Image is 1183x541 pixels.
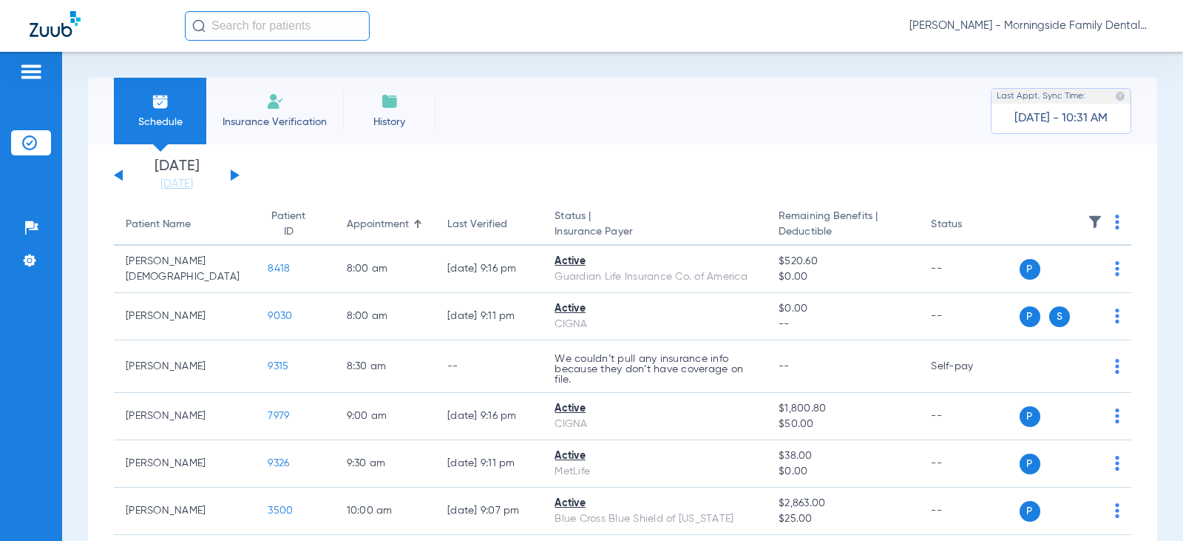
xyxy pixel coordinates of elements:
td: [DATE] 9:16 PM [435,246,543,293]
img: group-dot-blue.svg [1115,309,1119,323]
img: group-dot-blue.svg [1115,409,1119,423]
span: P [1020,501,1040,522]
td: [DATE] 9:11 PM [435,440,543,488]
a: [DATE] [132,177,221,192]
td: -- [919,440,1019,488]
span: History [354,115,424,130]
div: CIGNA [555,417,755,432]
span: $1,800.80 [779,401,907,417]
span: $2,863.00 [779,496,907,511]
img: group-dot-blue.svg [1115,215,1119,229]
span: [DATE] - 10:31 AM [1014,111,1108,126]
span: -- [779,317,907,332]
span: $38.00 [779,448,907,464]
td: -- [919,393,1019,440]
td: [PERSON_NAME] [114,488,256,535]
li: [DATE] [132,159,221,192]
img: Search Icon [192,19,206,33]
td: [DATE] 9:11 PM [435,293,543,340]
td: 8:00 AM [335,246,436,293]
th: Status | [543,204,767,246]
div: Active [555,496,755,511]
img: Manual Insurance Verification [266,93,284,110]
span: [PERSON_NAME] - Morningside Family Dental [909,19,1153,33]
div: Active [555,254,755,269]
div: Appointment [347,217,409,232]
div: Last Verified [447,217,531,232]
input: Search for patients [185,11,370,41]
td: [PERSON_NAME] [114,440,256,488]
td: 8:00 AM [335,293,436,340]
span: Deductible [779,224,907,240]
td: 10:00 AM [335,488,436,535]
span: Schedule [125,115,195,130]
img: History [381,93,399,110]
span: P [1020,259,1040,280]
span: P [1020,306,1040,327]
img: last sync help info [1115,91,1125,101]
img: group-dot-blue.svg [1115,359,1119,374]
div: Patient ID [268,209,309,240]
td: -- [919,488,1019,535]
div: Blue Cross Blue Shield of [US_STATE] [555,511,755,527]
img: hamburger-icon [19,63,43,81]
td: [DATE] 9:07 PM [435,488,543,535]
img: group-dot-blue.svg [1115,456,1119,471]
td: -- [919,246,1019,293]
div: Patient Name [126,217,244,232]
img: Zuub Logo [30,11,81,37]
td: [PERSON_NAME] [114,293,256,340]
span: 7979 [268,411,289,421]
span: 9030 [268,311,292,321]
span: P [1020,406,1040,427]
span: Insurance Payer [555,224,755,240]
span: $0.00 [779,269,907,285]
div: Guardian Life Insurance Co. of America [555,269,755,285]
td: 9:00 AM [335,393,436,440]
span: $25.00 [779,511,907,527]
td: [PERSON_NAME] [114,340,256,393]
div: Patient Name [126,217,191,232]
span: -- [779,361,790,372]
span: $0.00 [779,464,907,480]
img: Schedule [152,93,169,110]
span: $50.00 [779,417,907,432]
span: S [1049,306,1070,327]
span: P [1020,454,1040,474]
span: Last Appt. Sync Time: [997,89,1085,104]
td: -- [435,340,543,393]
span: 3500 [268,505,293,516]
div: Active [555,448,755,464]
div: Patient ID [268,209,322,240]
td: -- [919,293,1019,340]
th: Remaining Benefits | [767,204,919,246]
img: group-dot-blue.svg [1115,261,1119,276]
span: 9315 [268,361,288,372]
td: [PERSON_NAME][DEMOGRAPHIC_DATA] [114,246,256,293]
img: group-dot-blue.svg [1115,503,1119,518]
td: [DATE] 9:16 PM [435,393,543,440]
td: Self-pay [919,340,1019,393]
th: Status [919,204,1019,246]
div: CIGNA [555,317,755,332]
p: We couldn’t pull any insurance info because they don’t have coverage on file. [555,354,755,385]
div: MetLife [555,464,755,480]
td: [PERSON_NAME] [114,393,256,440]
span: 8418 [268,263,290,274]
div: Last Verified [447,217,507,232]
span: $0.00 [779,301,907,317]
span: 9326 [268,458,289,468]
div: Active [555,301,755,317]
div: Active [555,401,755,417]
img: filter.svg [1088,215,1102,229]
td: 9:30 AM [335,440,436,488]
span: Insurance Verification [217,115,332,130]
span: $520.60 [779,254,907,269]
td: 8:30 AM [335,340,436,393]
div: Appointment [347,217,424,232]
